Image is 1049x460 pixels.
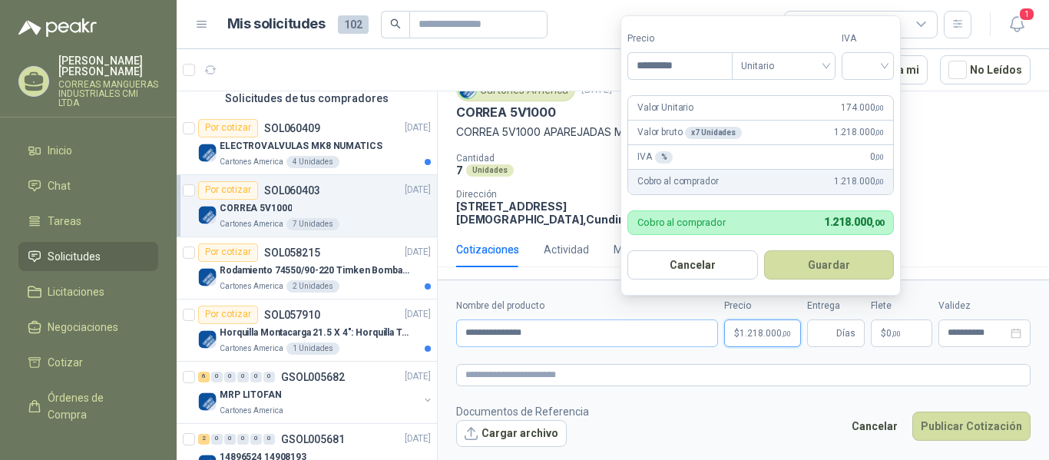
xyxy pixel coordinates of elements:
img: Company Logo [198,392,217,411]
p: 7 [456,164,463,177]
p: Cartones America [220,343,283,355]
p: SOL060403 [264,185,320,196]
label: Precio [627,31,732,46]
span: Tareas [48,213,81,230]
p: Cartones America [220,218,283,230]
div: 0 [211,372,223,382]
p: [DATE] [405,183,431,197]
span: Chat [48,177,71,194]
div: 0 [224,434,236,445]
p: CORREA 5V1000 APAREJADAS MARCA GATES [456,124,1031,141]
a: Por cotizarSOL060409[DATE] Company LogoELECTROVALVULAS MK8 NUMATICSCartones America4 Unidades [177,113,437,175]
div: 0 [250,372,262,382]
span: 0 [886,329,901,338]
div: Por cotizar [198,181,258,200]
div: 6 [198,372,210,382]
div: Por cotizar [198,243,258,262]
div: 0 [237,372,249,382]
img: Company Logo [198,144,217,162]
span: Órdenes de Compra [48,389,144,423]
span: Días [836,320,855,346]
a: Por cotizarSOL057910[DATE] Company LogoHorquilla Montacarga 21.5 X 4": Horquilla Telescopica Over... [177,299,437,362]
span: 1.218.000 [834,125,884,140]
span: ,00 [892,329,901,338]
a: Chat [18,171,158,200]
span: Solicitudes [48,248,101,265]
p: Horquilla Montacarga 21.5 X 4": Horquilla Telescopica Overall size 2108 x 660 x 324mm [220,326,411,340]
button: Cargar archivo [456,420,567,448]
p: [PERSON_NAME] [PERSON_NAME] [58,55,158,77]
p: CORREAS MANGUERAS INDUSTRIALES CMI LTDA [58,80,158,108]
div: 0 [237,434,249,445]
span: Unitario [741,55,826,78]
div: 0 [263,372,275,382]
span: $ [881,329,886,338]
div: 0 [250,434,262,445]
div: Unidades [466,164,514,177]
span: search [390,18,401,29]
label: Flete [871,299,932,313]
label: Entrega [807,299,865,313]
p: Rodamiento 74550/90-220 Timken BombaVG40 [220,263,411,278]
span: Cotizar [48,354,83,371]
p: Cartones America [220,280,283,293]
h1: Mis solicitudes [227,13,326,35]
img: Logo peakr [18,18,97,37]
div: 0 [263,434,275,445]
p: MRP LITOFAN [220,388,282,402]
p: Valor bruto [637,125,742,140]
div: 0 [224,372,236,382]
p: $ 0,00 [871,319,932,347]
a: Solicitudes [18,242,158,271]
span: 0 [870,150,884,164]
p: Cobro al comprador [637,217,726,227]
span: ,00 [875,177,884,186]
label: IVA [842,31,894,46]
p: [DATE] [405,369,431,384]
p: GSOL005682 [281,372,345,382]
p: Valor Unitario [637,101,693,115]
p: SOL058215 [264,247,320,258]
a: Inicio [18,136,158,165]
p: SOL060409 [264,123,320,134]
a: Por cotizarSOL058215[DATE] Company LogoRodamiento 74550/90-220 Timken BombaVG40Cartones America2 ... [177,237,437,299]
p: [DATE] [405,121,431,135]
span: 174.000 [841,101,884,115]
p: SOL057910 [264,309,320,320]
img: Company Logo [198,206,217,224]
span: ,00 [782,329,791,338]
p: Cartones America [220,156,283,168]
button: No Leídos [940,55,1031,84]
p: Cobro al comprador [637,174,718,189]
span: ,00 [872,218,884,228]
p: Cartones America [220,405,283,417]
p: Documentos de Referencia [456,403,589,420]
div: x 7 Unidades [685,127,742,139]
p: IVA [637,150,673,164]
button: Cancelar [843,412,906,441]
label: Validez [938,299,1031,313]
p: $1.218.000,00 [724,319,801,347]
p: ELECTROVALVULAS MK8 NUMATICS [220,139,382,154]
div: Por cotizar [198,306,258,324]
div: 2 Unidades [286,280,339,293]
label: Nombre del producto [456,299,718,313]
p: [STREET_ADDRESS] [DEMOGRAPHIC_DATA] , Cundinamarca [456,200,667,226]
img: Company Logo [198,268,217,286]
p: [DATE] [405,432,431,446]
span: Licitaciones [48,283,104,300]
button: 1 [1003,11,1031,38]
img: Company Logo [198,330,217,349]
button: Cancelar [627,250,758,280]
a: Licitaciones [18,277,158,306]
div: % [655,151,673,164]
div: Actividad [544,241,589,258]
p: [DATE] [405,307,431,322]
button: Publicar Cotización [912,412,1031,441]
span: 1.218.000 [834,174,884,189]
a: Cotizar [18,348,158,377]
span: ,00 [875,153,884,161]
a: Negociaciones [18,313,158,342]
span: Negociaciones [48,319,118,336]
div: 1 Unidades [286,343,339,355]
